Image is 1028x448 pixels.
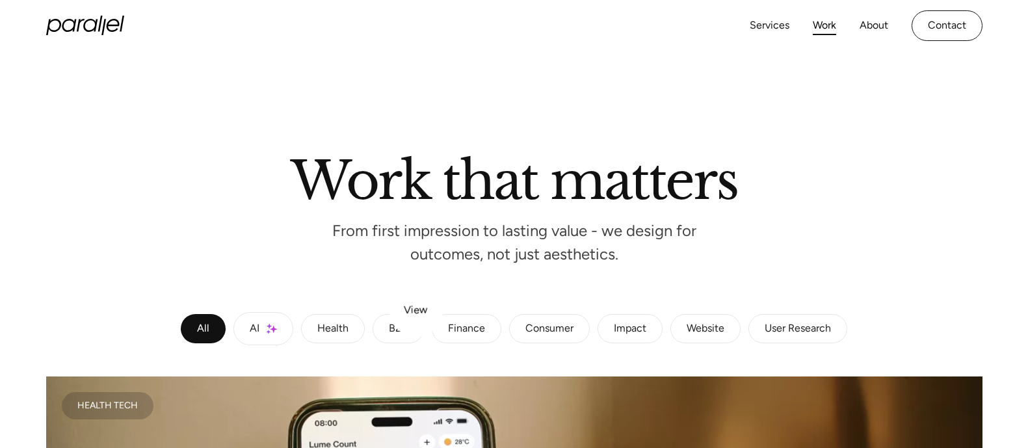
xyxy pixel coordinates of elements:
[319,226,709,260] p: From first impression to lasting value - we design for outcomes, not just aesthetics.
[614,325,646,333] div: Impact
[525,325,573,333] div: Consumer
[389,325,408,333] div: B2B
[912,10,982,41] a: Contact
[687,325,724,333] div: Website
[317,325,349,333] div: Health
[77,402,138,409] div: Health Tech
[197,325,209,333] div: All
[448,325,485,333] div: Finance
[765,325,831,333] div: User Research
[46,16,124,35] a: home
[860,16,888,35] a: About
[144,155,885,200] h2: Work that matters
[250,325,259,333] div: AI
[750,16,789,35] a: Services
[813,16,836,35] a: Work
